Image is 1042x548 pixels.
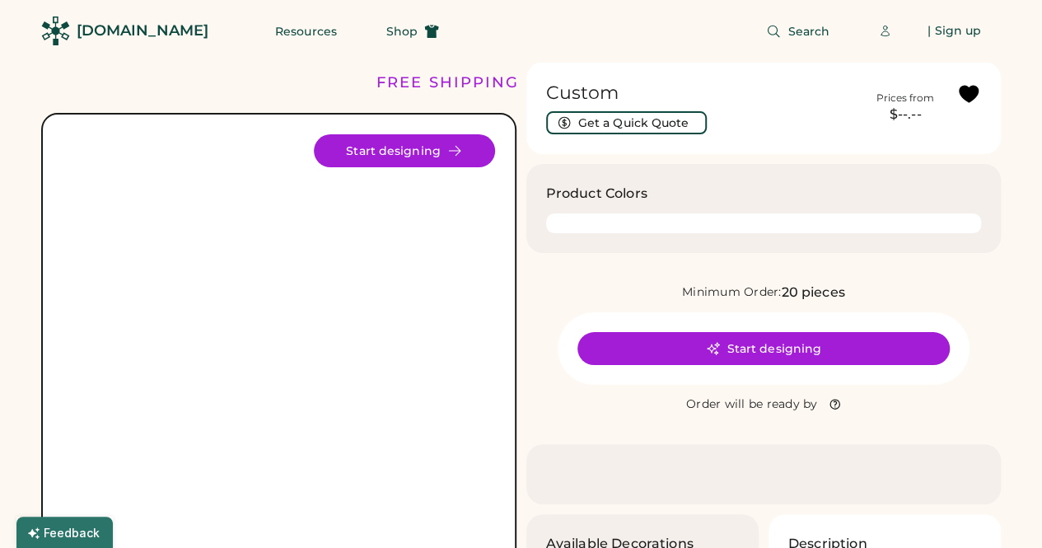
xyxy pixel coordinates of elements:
div: Order will be ready by [686,396,818,413]
button: Start designing [314,134,495,167]
h1: Custom [546,82,855,105]
button: Resources [255,15,357,48]
button: Shop [367,15,459,48]
img: Rendered Logo - Screens [41,16,70,45]
h3: Product Colors [546,184,647,204]
button: Start designing [577,332,950,365]
div: Minimum Order: [682,284,782,301]
span: Shop [386,26,418,37]
div: Prices from [876,91,934,105]
div: 20 pieces [781,283,844,302]
button: Get a Quick Quote [546,111,707,134]
div: | Sign up [928,23,981,40]
div: FREE SHIPPING [376,72,518,94]
div: [DOMAIN_NAME] [77,21,208,41]
div: $--.-- [864,105,946,124]
span: Search [787,26,829,37]
button: Search [746,15,849,48]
